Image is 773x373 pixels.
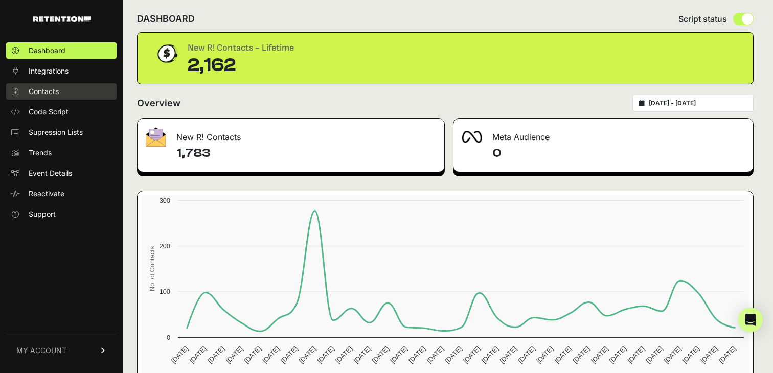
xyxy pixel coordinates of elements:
text: [DATE] [498,345,518,365]
text: [DATE] [188,345,208,365]
span: Integrations [29,66,69,76]
div: New R! Contacts - Lifetime [188,41,294,55]
text: [DATE] [589,345,609,365]
text: [DATE] [389,345,408,365]
text: [DATE] [462,345,482,365]
text: [DATE] [571,345,591,365]
a: Dashboard [6,42,117,59]
text: [DATE] [206,345,226,365]
text: [DATE] [279,345,299,365]
a: Supression Lists [6,124,117,141]
img: fa-envelope-19ae18322b30453b285274b1b8af3d052b27d846a4fbe8435d1a52b978f639a2.png [146,127,166,147]
span: Support [29,209,56,219]
h2: DASHBOARD [137,12,195,26]
text: [DATE] [553,345,573,365]
text: [DATE] [535,345,555,365]
text: [DATE] [699,345,719,365]
div: Open Intercom Messenger [738,308,763,332]
span: Contacts [29,86,59,97]
h4: 1,783 [176,145,436,161]
span: Code Script [29,107,69,117]
text: [DATE] [717,345,737,365]
text: 100 [160,288,170,295]
text: [DATE] [644,345,664,365]
text: [DATE] [334,345,354,365]
a: Trends [6,145,117,161]
a: Support [6,206,117,222]
span: MY ACCOUNT [16,345,66,356]
span: Supression Lists [29,127,83,137]
h4: 0 [492,145,745,161]
text: [DATE] [516,345,536,365]
text: 200 [160,242,170,250]
text: 0 [167,334,170,341]
text: [DATE] [371,345,391,365]
text: [DATE] [261,345,281,365]
img: fa-meta-2f981b61bb99beabf952f7030308934f19ce035c18b003e963880cc3fabeebb7.png [462,131,482,143]
a: MY ACCOUNT [6,335,117,366]
a: Integrations [6,63,117,79]
text: [DATE] [407,345,427,365]
text: [DATE] [170,345,190,365]
text: [DATE] [480,345,500,365]
span: Event Details [29,168,72,178]
a: Code Script [6,104,117,120]
div: New R! Contacts [138,119,444,149]
a: Reactivate [6,185,117,202]
text: [DATE] [425,345,445,365]
text: 300 [160,197,170,204]
span: Trends [29,148,52,158]
span: Dashboard [29,45,65,56]
text: [DATE] [352,345,372,365]
text: [DATE] [243,345,263,365]
text: [DATE] [298,345,317,365]
a: Contacts [6,83,117,100]
text: [DATE] [681,345,701,365]
div: Meta Audience [453,119,753,149]
a: Event Details [6,165,117,181]
img: dollar-coin-05c43ed7efb7bc0c12610022525b4bbbb207c7efeef5aecc26f025e68dcafac9.png [154,41,179,66]
span: Script status [678,13,727,25]
img: Retention.com [33,16,91,22]
h2: Overview [137,96,180,110]
span: Reactivate [29,189,64,199]
text: [DATE] [663,345,683,365]
text: [DATE] [315,345,335,365]
text: [DATE] [626,345,646,365]
div: 2,162 [188,55,294,76]
text: No. of Contacts [148,246,156,291]
text: [DATE] [224,345,244,365]
text: [DATE] [443,345,463,365]
text: [DATE] [608,345,628,365]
